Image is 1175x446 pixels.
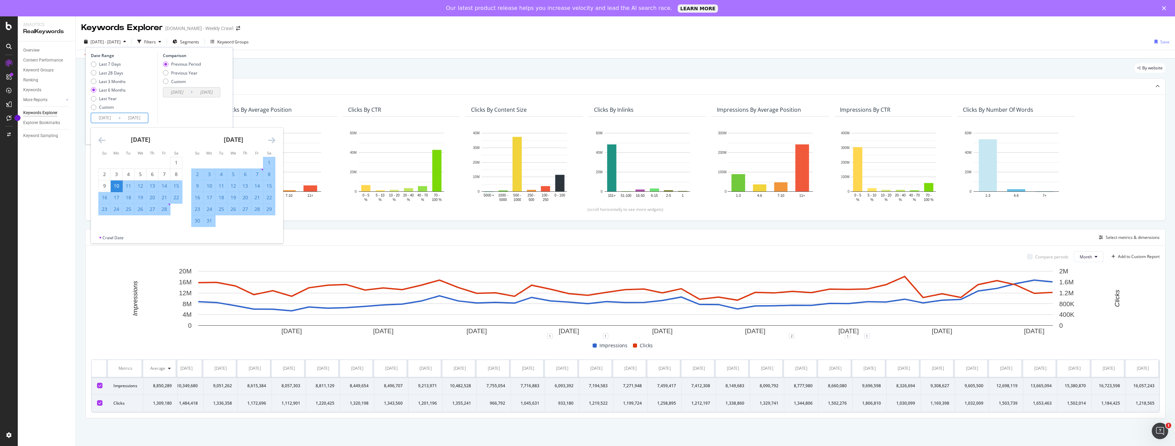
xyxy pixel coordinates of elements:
[206,150,212,156] small: Mo
[965,151,971,154] text: 40M
[969,190,971,193] text: 0
[123,194,134,201] div: 18
[150,150,154,156] small: Th
[14,115,20,121] div: Tooltip anchor
[135,203,147,215] td: Selected. Wednesday, February 26, 2025
[678,4,718,13] a: LEARN MORE
[192,194,203,201] div: 16
[158,192,170,203] td: Selected. Friday, February 21, 2025
[170,171,182,178] div: 8
[174,150,178,156] small: Sa
[432,198,442,202] text: 100 %
[135,168,147,180] td: Choose Wednesday, February 5, 2025 as your check-in date. It’s available.
[23,77,71,84] a: Ranking
[251,192,263,203] td: Selected. Friday, March 21, 2025
[1074,251,1103,262] button: Month
[348,130,455,203] div: A chart.
[499,198,507,202] text: 5000
[895,193,906,197] text: 20 - 40
[126,150,130,156] small: Tu
[91,70,126,76] div: Last 28 Days
[1118,255,1160,259] div: Add to Custom Report
[239,194,251,201] div: 20
[527,193,535,197] text: 250 -
[362,193,369,197] text: 0 - 5
[192,215,204,227] td: Selected. Sunday, March 30, 2025
[99,194,110,201] div: 16
[251,183,263,189] div: 14
[99,79,126,84] div: Last 3 Months
[216,203,227,215] td: Selected. Tuesday, March 25, 2025
[111,203,123,215] td: Selected. Monday, February 24, 2025
[757,194,762,198] text: 4-6
[208,36,251,47] button: Keyword Groups
[204,180,216,192] td: Selected. Monday, March 10, 2025
[263,206,275,213] div: 29
[231,150,236,156] small: We
[123,180,135,192] td: Selected. Tuesday, February 11, 2025
[158,180,170,192] td: Selected. Friday, February 14, 2025
[985,194,991,198] text: 1-3
[417,193,428,197] text: 40 - 70
[965,131,971,135] text: 60M
[192,192,204,203] td: Selected. Sunday, March 16, 2025
[217,39,249,45] div: Keyword Groups
[239,206,251,213] div: 27
[158,183,170,189] div: 14
[216,168,227,180] td: Selected. Tuesday, March 4, 2025
[478,190,480,193] text: 0
[881,193,892,197] text: 10 - 20
[596,170,603,174] text: 20M
[23,67,71,74] a: Keyword Groups
[473,146,480,150] text: 30M
[378,198,382,202] text: %
[286,194,292,198] text: 7-10
[1142,66,1163,70] span: By website
[854,193,861,197] text: 0 - 5
[841,161,849,164] text: 200M
[666,194,671,198] text: 2-5
[91,53,156,58] div: Date Range
[163,70,201,76] div: Previous Year
[239,171,251,178] div: 6
[216,192,227,203] td: Selected. Tuesday, March 18, 2025
[135,180,147,192] td: Selected. Wednesday, February 12, 2025
[718,151,727,154] text: 200M
[23,109,57,117] div: Keywords Explorer
[111,168,123,180] td: Choose Monday, February 3, 2025 as your check-in date. It’s available.
[236,26,240,31] div: arrow-right-arrow-left
[23,132,71,139] a: Keyword Sampling
[227,180,239,192] td: Selected. Wednesday, March 12, 2025
[23,57,71,64] a: Content Performance
[350,151,357,154] text: 40M
[23,86,71,94] a: Keywords
[193,87,220,97] input: End Date
[113,150,119,156] small: Mo
[163,87,191,97] input: Start Date
[170,36,202,47] button: Segments
[600,190,603,193] text: 0
[1042,194,1047,198] text: 7+
[227,194,239,201] div: 19
[446,5,672,12] div: Our latest product release helps you increase velocity and lead the AI search race.
[554,193,565,197] text: 0 - 100
[204,171,215,178] div: 3
[251,194,263,201] div: 21
[121,113,148,123] input: End Date
[99,104,114,110] div: Custom
[777,194,784,198] text: 7-10
[158,171,170,178] div: 7
[170,157,182,168] td: Choose Saturday, February 1, 2025 as your check-in date. It’s available.
[263,168,275,180] td: Selected. Saturday, March 8, 2025
[216,183,227,189] div: 11
[91,61,126,67] div: Last 7 Days
[596,151,603,154] text: 40M
[99,192,111,203] td: Selected. Sunday, February 16, 2025
[192,203,204,215] td: Selected. Sunday, March 23, 2025
[195,150,199,156] small: Su
[251,203,263,215] td: Selected. Friday, March 28, 2025
[268,136,275,145] div: Move forward to switch to the next month.
[147,171,158,178] div: 6
[147,194,158,201] div: 20
[594,106,634,113] div: Clicks By Inlinks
